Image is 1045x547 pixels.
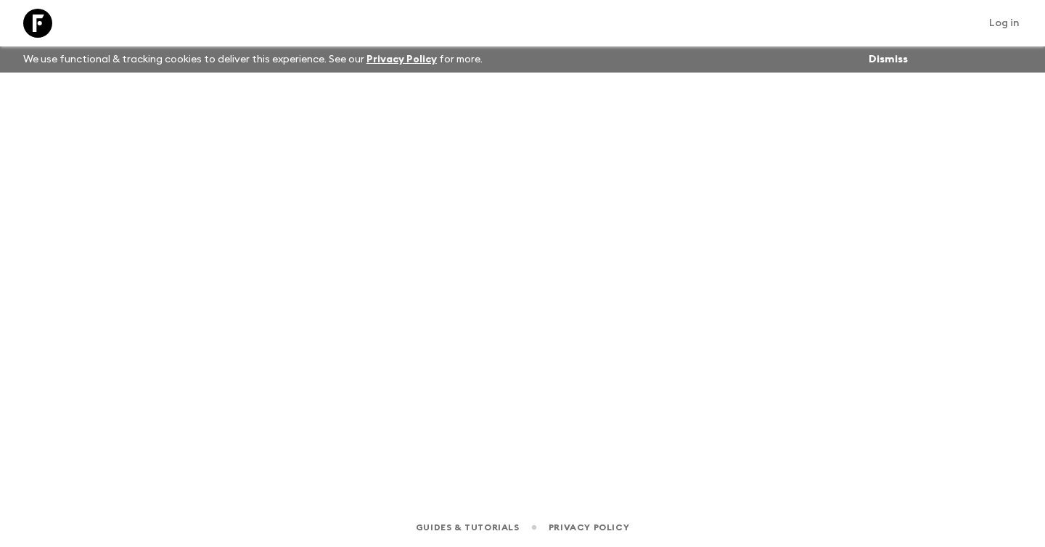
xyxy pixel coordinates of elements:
[17,46,488,73] p: We use functional & tracking cookies to deliver this experience. See our for more.
[549,519,629,535] a: Privacy Policy
[416,519,520,535] a: Guides & Tutorials
[366,54,437,65] a: Privacy Policy
[865,49,911,70] button: Dismiss
[981,13,1028,33] a: Log in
